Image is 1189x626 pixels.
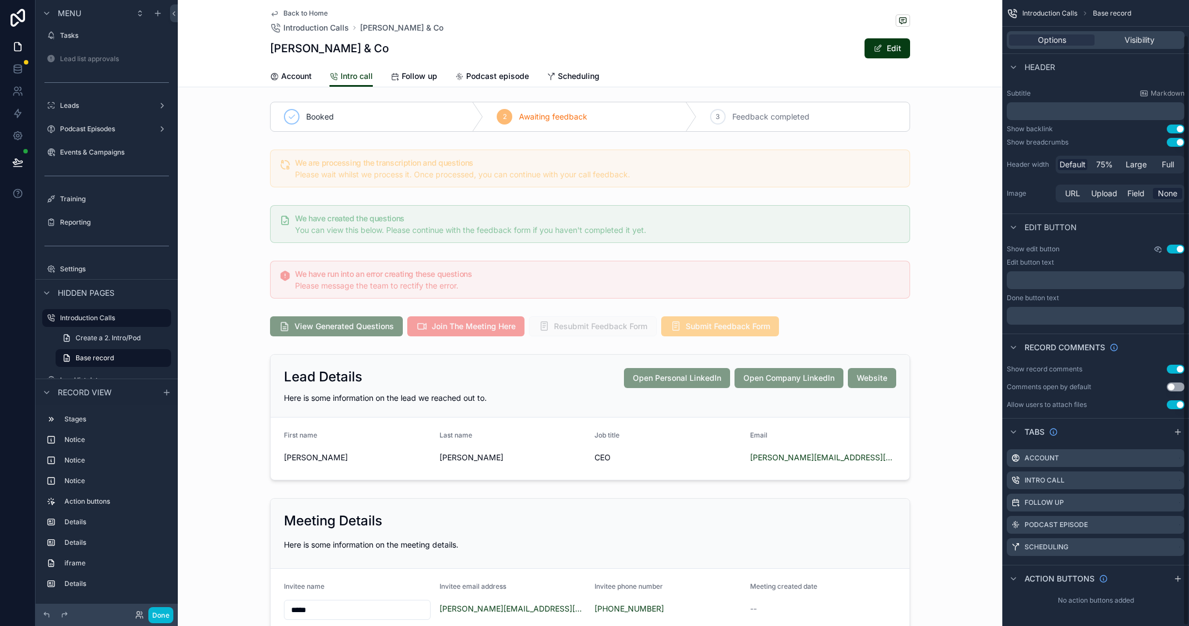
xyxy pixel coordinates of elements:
[270,41,389,56] h1: [PERSON_NAME] & Co
[36,405,178,604] div: scrollable content
[283,9,328,18] span: Back to Home
[60,101,153,110] label: Leads
[1065,188,1080,199] span: URL
[270,66,312,88] a: Account
[1025,573,1095,584] span: Action buttons
[60,31,169,40] label: Tasks
[466,71,529,82] span: Podcast episode
[60,376,169,385] label: Lead list data
[865,38,910,58] button: Edit
[58,387,112,398] span: Record view
[64,579,167,588] label: Details
[1007,271,1185,289] div: scrollable content
[1140,89,1185,98] a: Markdown
[1007,89,1031,98] label: Subtitle
[76,354,114,362] span: Base record
[1007,125,1053,133] div: Show backlink
[42,50,171,68] a: Lead list approvals
[148,607,173,623] button: Done
[64,497,167,506] label: Action buttons
[1126,159,1147,170] span: Large
[341,71,373,82] span: Intro call
[1162,159,1174,170] span: Full
[42,190,171,208] a: Training
[1025,476,1065,485] label: Intro call
[455,66,529,88] a: Podcast episode
[64,415,167,424] label: Stages
[1002,592,1189,609] div: No action buttons added
[42,371,171,389] a: Lead list data
[270,9,328,18] a: Back to Home
[1007,307,1185,325] div: scrollable content
[1025,222,1077,233] span: Edit button
[1007,189,1051,198] label: Image
[1025,454,1059,463] label: Account
[60,54,169,63] label: Lead list approvals
[42,143,171,161] a: Events & Campaigns
[60,314,164,322] label: Introduction Calls
[1007,294,1059,302] label: Done button text
[42,309,171,327] a: Introduction Calls
[76,334,141,342] span: Create a 2. Intro/Pod
[1151,89,1185,98] span: Markdown
[1060,159,1086,170] span: Default
[56,329,171,347] a: Create a 2. Intro/Pod
[60,195,169,203] label: Training
[360,22,443,33] a: [PERSON_NAME] & Co
[42,213,171,231] a: Reporting
[1007,400,1087,409] div: Allow users to attach files
[1038,34,1066,46] span: Options
[42,97,171,115] a: Leads
[1007,382,1091,391] div: Comments open by default
[64,559,167,568] label: iframe
[1007,138,1068,147] div: Show breadcrumbs
[42,27,171,44] a: Tasks
[60,148,169,157] label: Events & Campaigns
[64,538,167,547] label: Details
[1025,543,1068,552] label: Scheduling
[1025,498,1064,507] label: Follow up
[1022,9,1077,18] span: Introduction Calls
[1007,245,1060,254] label: Show edit button
[58,287,114,299] span: Hidden pages
[42,260,171,278] a: Settings
[1093,9,1131,18] span: Base record
[1025,426,1045,438] span: Tabs
[1025,62,1055,73] span: Header
[1158,188,1177,199] span: None
[1125,34,1155,46] span: Visibility
[56,349,171,367] a: Base record
[1127,188,1145,199] span: Field
[547,66,600,88] a: Scheduling
[64,476,167,485] label: Notice
[64,456,167,465] label: Notice
[60,265,169,274] label: Settings
[60,125,153,133] label: Podcast Episodes
[281,71,312,82] span: Account
[329,66,373,87] a: Intro call
[1025,342,1105,353] span: Record comments
[1007,365,1082,374] div: Show record comments
[1007,160,1051,169] label: Header width
[1025,520,1088,529] label: Podcast episode
[64,518,167,526] label: Details
[58,8,81,19] span: Menu
[60,218,169,227] label: Reporting
[42,120,171,138] a: Podcast Episodes
[1091,188,1117,199] span: Upload
[1096,159,1113,170] span: 75%
[270,22,349,33] a: Introduction Calls
[402,71,437,82] span: Follow up
[64,435,167,444] label: Notice
[1007,102,1185,120] div: scrollable content
[558,71,600,82] span: Scheduling
[283,22,349,33] span: Introduction Calls
[1007,258,1054,267] label: Edit button text
[391,66,437,88] a: Follow up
